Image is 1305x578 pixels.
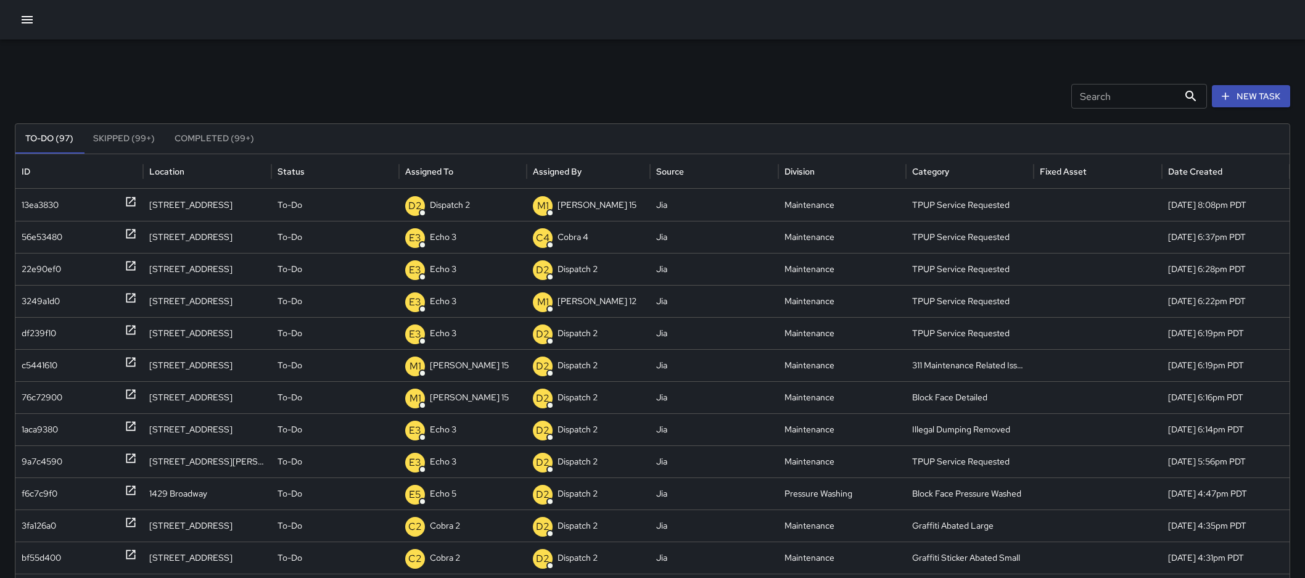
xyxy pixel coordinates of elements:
[650,221,778,253] div: Jia
[143,381,271,413] div: 362 17th Street
[558,382,598,413] p: Dispatch 2
[778,413,906,445] div: Maintenance
[1162,349,1290,381] div: 10/7/2025, 6:19pm PDT
[409,455,421,470] p: E3
[906,285,1034,317] div: TPUP Service Requested
[906,317,1034,349] div: TPUP Service Requested
[278,478,302,510] p: To-Do
[778,349,906,381] div: Maintenance
[650,349,778,381] div: Jia
[558,510,598,542] p: Dispatch 2
[1162,285,1290,317] div: 10/7/2025, 6:22pm PDT
[906,510,1034,542] div: Graffiti Abated Large
[650,542,778,574] div: Jia
[536,551,550,566] p: D2
[410,359,421,374] p: M1
[537,199,549,213] p: M1
[143,477,271,510] div: 1429 Broadway
[558,542,598,574] p: Dispatch 2
[430,318,456,349] p: Echo 3
[149,166,184,177] div: Location
[165,124,264,154] button: Completed (99+)
[22,414,58,445] div: 1aca9380
[22,542,61,574] div: bf55d400
[536,391,550,406] p: D2
[1162,317,1290,349] div: 10/7/2025, 6:19pm PDT
[408,551,422,566] p: C2
[408,519,422,534] p: C2
[22,189,59,221] div: 13ea3830
[143,285,271,317] div: 1720 Telegraph Avenue
[22,382,62,413] div: 76c72900
[650,189,778,221] div: Jia
[278,446,302,477] p: To-Do
[430,221,456,253] p: Echo 3
[143,413,271,445] div: 401 9th Street
[430,446,456,477] p: Echo 3
[278,166,305,177] div: Status
[906,445,1034,477] div: TPUP Service Requested
[405,166,453,177] div: Assigned To
[1162,221,1290,253] div: 10/7/2025, 6:37pm PDT
[430,510,460,542] p: Cobra 2
[650,445,778,477] div: Jia
[22,166,30,177] div: ID
[143,510,271,542] div: 1200 Broadway
[906,381,1034,413] div: Block Face Detailed
[278,189,302,221] p: To-Do
[409,423,421,438] p: E3
[650,253,778,285] div: Jia
[650,510,778,542] div: Jia
[22,446,62,477] div: 9a7c4590
[533,166,582,177] div: Assigned By
[558,478,598,510] p: Dispatch 2
[1040,166,1087,177] div: Fixed Asset
[409,327,421,342] p: E3
[778,542,906,574] div: Maintenance
[778,221,906,253] div: Maintenance
[906,349,1034,381] div: 311 Maintenance Related Issue Reported
[536,423,550,438] p: D2
[1162,253,1290,285] div: 10/7/2025, 6:28pm PDT
[558,286,636,317] p: [PERSON_NAME] 12
[278,510,302,542] p: To-Do
[15,124,83,154] button: To-Do (97)
[558,446,598,477] p: Dispatch 2
[536,487,550,502] p: D2
[143,253,271,285] div: 2300 Valley Street
[906,413,1034,445] div: Illegal Dumping Removed
[536,327,550,342] p: D2
[22,318,56,349] div: df239f10
[778,189,906,221] div: Maintenance
[906,477,1034,510] div: Block Face Pressure Washed
[778,317,906,349] div: Maintenance
[430,350,509,381] p: [PERSON_NAME] 15
[278,254,302,285] p: To-Do
[778,253,906,285] div: Maintenance
[558,414,598,445] p: Dispatch 2
[906,253,1034,285] div: TPUP Service Requested
[430,189,470,221] p: Dispatch 2
[536,263,550,278] p: D2
[143,445,271,477] div: 2225 Webster Street
[143,189,271,221] div: 408 13th Street
[656,166,684,177] div: Source
[409,231,421,246] p: E3
[1162,413,1290,445] div: 10/7/2025, 6:14pm PDT
[536,519,550,534] p: D2
[430,542,460,574] p: Cobra 2
[1162,445,1290,477] div: 10/7/2025, 5:56pm PDT
[650,317,778,349] div: Jia
[558,221,588,253] p: Cobra 4
[1212,85,1290,108] button: New Task
[22,350,57,381] div: c5441610
[1162,510,1290,542] div: 10/7/2025, 4:35pm PDT
[784,166,815,177] div: Division
[278,414,302,445] p: To-Do
[558,254,598,285] p: Dispatch 2
[430,414,456,445] p: Echo 3
[558,350,598,381] p: Dispatch 2
[409,295,421,310] p: E3
[778,445,906,477] div: Maintenance
[650,285,778,317] div: Jia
